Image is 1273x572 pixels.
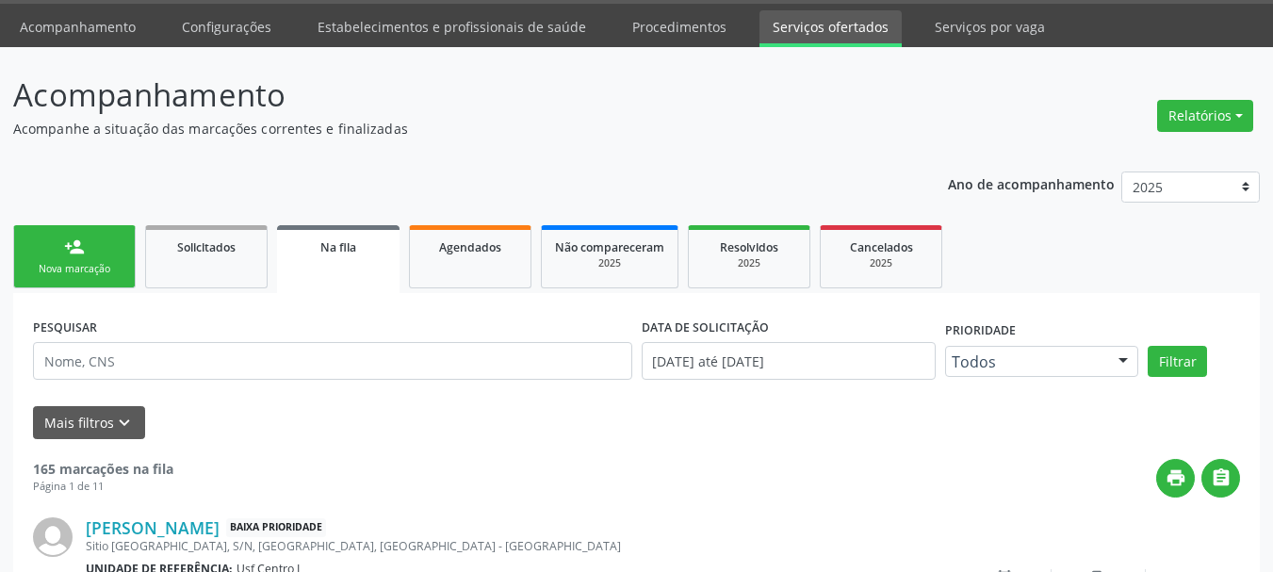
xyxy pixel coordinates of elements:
span: Cancelados [850,239,913,255]
button: Mais filtroskeyboard_arrow_down [33,406,145,439]
div: Nova marcação [27,262,122,276]
span: Todos [952,352,1100,371]
a: Estabelecimentos e profissionais de saúde [304,10,599,43]
p: Acompanhe a situação das marcações correntes e finalizadas [13,119,886,139]
div: Página 1 de 11 [33,479,173,495]
div: 2025 [834,256,928,270]
input: Nome, CNS [33,342,632,380]
button: Relatórios [1157,100,1253,132]
div: person_add [64,237,85,257]
label: PESQUISAR [33,313,97,342]
div: Sitio [GEOGRAPHIC_DATA], S/N, [GEOGRAPHIC_DATA], [GEOGRAPHIC_DATA] - [GEOGRAPHIC_DATA] [86,538,957,554]
span: Baixa Prioridade [226,518,326,538]
div: 2025 [702,256,796,270]
a: Serviços por vaga [922,10,1058,43]
a: Configurações [169,10,285,43]
a: Acompanhamento [7,10,149,43]
strong: 165 marcações na fila [33,460,173,478]
button:  [1201,459,1240,498]
label: DATA DE SOLICITAÇÃO [642,313,769,342]
button: Filtrar [1148,346,1207,378]
label: Prioridade [945,317,1016,346]
i: keyboard_arrow_down [114,413,135,433]
p: Ano de acompanhamento [948,172,1115,195]
span: Resolvidos [720,239,778,255]
p: Acompanhamento [13,72,886,119]
span: Não compareceram [555,239,664,255]
span: Solicitados [177,239,236,255]
a: [PERSON_NAME] [86,517,220,538]
i: print [1166,467,1186,488]
span: Na fila [320,239,356,255]
i:  [1211,467,1232,488]
button: print [1156,459,1195,498]
div: 2025 [555,256,664,270]
a: Procedimentos [619,10,740,43]
a: Serviços ofertados [759,10,902,47]
span: Agendados [439,239,501,255]
input: Selecione um intervalo [642,342,937,380]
